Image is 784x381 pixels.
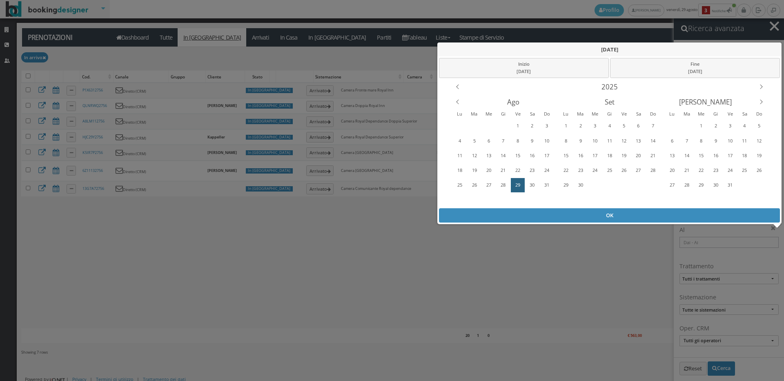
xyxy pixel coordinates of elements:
[695,164,708,177] div: 22
[631,163,645,177] div: Sabato, Settembre 27
[511,193,525,207] div: Venerdì, Settembre 5
[589,164,601,177] div: 24
[453,134,467,148] div: Lunedì, Agosto 4
[709,149,722,162] div: 16
[646,193,660,207] div: Domenica, Ottobre 12
[511,148,525,163] div: Venerdì, Agosto 15
[603,119,616,132] div: 4
[680,148,694,163] div: Martedì, Ottobre 14
[618,119,630,132] div: 5
[646,148,660,163] div: Domenica, Settembre 21
[559,148,573,163] div: Lunedì, Settembre 15
[752,109,767,118] div: Domenica
[723,163,737,177] div: Venerdì, Ottobre 24
[617,178,631,192] div: Venerdì, Ottobre 3
[694,163,708,177] div: Mercoledì, Ottobre 22
[510,109,525,118] div: Venerdì
[468,134,481,147] div: 5
[752,193,766,207] div: Domenica, Novembre 9
[454,134,466,147] div: 4
[496,193,510,207] div: Giovedì, Settembre 4
[439,208,780,223] div: OK
[753,164,765,177] div: 26
[560,134,572,147] div: 8
[631,134,645,148] div: Sabato, Settembre 13
[632,149,645,162] div: 20
[617,148,631,163] div: Venerdì, Settembre 19
[695,149,708,162] div: 15
[496,109,511,118] div: Giovedì
[646,119,659,132] div: 7
[631,193,645,207] div: Sabato, Ottobre 11
[454,149,466,162] div: 11
[497,164,510,177] div: 21
[481,109,496,118] div: Mercoledì
[602,193,616,207] div: Giovedì, Ottobre 9
[559,178,573,192] div: Lunedì, Settembre 29
[559,193,573,207] div: Lunedì, Ottobre 6
[574,164,587,177] div: 23
[525,118,539,133] div: Sabato, Agosto 2
[709,164,722,177] div: 23
[468,149,481,162] div: 12
[617,118,631,133] div: Venerdì, Settembre 5
[618,164,630,177] div: 26
[574,149,587,162] div: 16
[525,193,539,207] div: Sabato, Settembre 6
[511,149,524,162] div: 15
[737,193,751,207] div: Sabato, Novembre 8
[574,178,587,192] div: 30
[539,178,553,192] div: Domenica, Agosto 31
[695,119,708,132] div: 1
[588,193,602,207] div: Mercoledì, Ottobre 8
[496,118,510,133] div: Giovedì, Luglio 31
[657,94,753,109] div: Ottobre
[631,109,646,118] div: Sabato
[482,148,496,163] div: Mercoledì, Agosto 13
[539,163,553,177] div: Domenica, Agosto 24
[526,119,539,132] div: 2
[511,118,525,133] div: Venerdì, Agosto 1
[708,118,722,133] div: Giovedì, Ottobre 2
[453,163,467,177] div: Lunedì, Agosto 18
[539,109,554,118] div: Domenica
[694,134,708,148] div: Mercoledì, Ottobre 8
[738,164,751,177] div: 25
[602,178,616,192] div: Giovedì, Ottobre 2
[723,178,737,192] div: Venerdì, Ottobre 31
[737,178,751,192] div: Sabato, Novembre 1
[496,134,510,148] div: Giovedì, Agosto 7
[723,148,737,163] div: Venerdì, Ottobre 17
[694,193,708,207] div: Mercoledì, Novembre 5
[511,134,524,147] div: 8
[694,109,708,118] div: Mercoledì
[467,178,481,192] div: Martedì, Agosto 26
[724,149,737,162] div: 17
[752,118,766,133] div: Domenica, Ottobre 5
[631,118,645,133] div: Sabato, Settembre 6
[574,119,587,132] div: 2
[453,118,467,133] div: Lunedì, Luglio 28
[618,134,630,147] div: 12
[497,178,510,192] div: 28
[737,118,751,133] div: Sabato, Ottobre 4
[437,42,782,56] div: [DATE]
[602,163,616,177] div: Giovedì, Settembre 25
[482,163,496,177] div: Mercoledì, Agosto 20
[665,148,679,163] div: Lunedì, Ottobre 13
[496,163,510,177] div: Giovedì, Agosto 21
[511,178,524,192] div: 29
[560,164,572,177] div: 22
[646,164,659,177] div: 28
[723,193,737,207] div: Venerdì, Novembre 7
[465,79,753,94] div: 2025
[695,134,708,147] div: 8
[724,164,737,177] div: 24
[573,109,588,118] div: Martedì
[442,68,606,76] div: [DATE]
[526,164,539,177] div: 23
[753,119,765,132] div: 5
[610,58,780,78] div: Fine
[496,148,510,163] div: Giovedì, Agosto 14
[708,109,723,118] div: Giovedì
